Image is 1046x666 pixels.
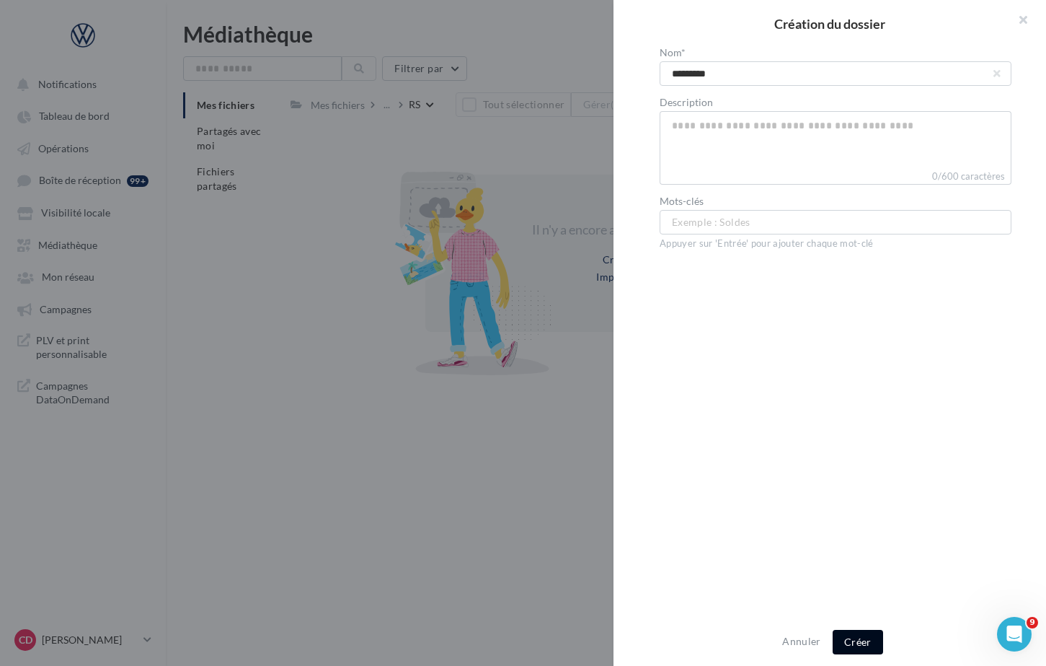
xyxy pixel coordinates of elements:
span: 9 [1027,617,1038,628]
label: 0/600 caractères [660,169,1011,185]
h2: Création du dossier [637,17,1023,30]
span: Exemple : Soldes [672,214,750,230]
button: Annuler [776,633,826,650]
label: Mots-clés [660,196,1011,206]
div: Appuyer sur 'Entrée' pour ajouter chaque mot-clé [660,237,1011,250]
iframe: Intercom live chat [997,617,1032,652]
label: Description [660,97,1011,108]
button: Créer [833,630,883,654]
